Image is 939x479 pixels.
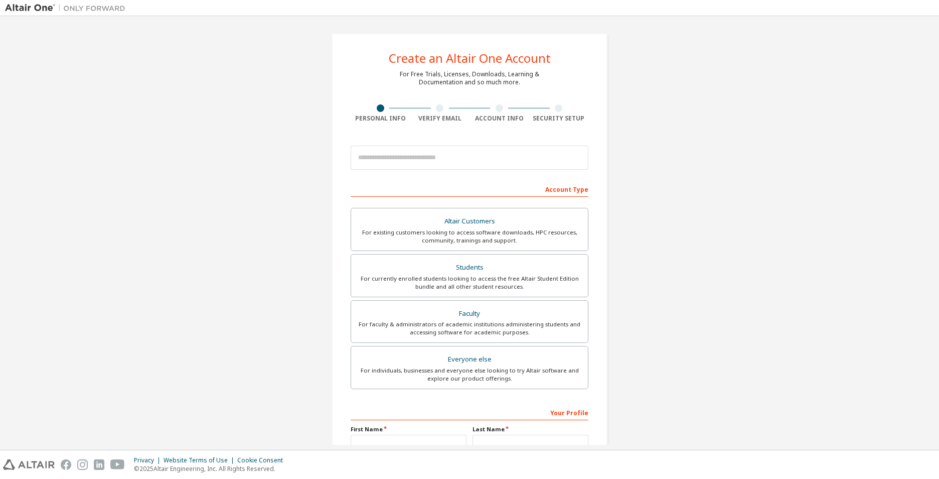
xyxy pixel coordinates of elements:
label: Last Name [473,425,588,433]
div: Personal Info [351,114,410,123]
div: Account Type [351,181,588,197]
div: Cookie Consent [237,456,289,464]
div: Altair Customers [357,214,582,228]
div: Security Setup [529,114,589,123]
div: Verify Email [410,114,470,123]
img: instagram.svg [77,459,88,470]
div: Account Info [469,114,529,123]
p: © 2025 Altair Engineering, Inc. All Rights Reserved. [134,464,289,473]
img: linkedin.svg [94,459,104,470]
div: Your Profile [351,404,588,420]
div: For Free Trials, Licenses, Downloads, Learning & Documentation and so much more. [400,70,539,86]
div: For existing customers looking to access software downloads, HPC resources, community, trainings ... [357,228,582,245]
div: Website Terms of Use [164,456,237,464]
img: altair_logo.svg [3,459,55,470]
div: For individuals, businesses and everyone else looking to try Altair software and explore our prod... [357,367,582,383]
div: Everyone else [357,352,582,367]
img: Altair One [5,3,130,13]
div: Students [357,261,582,275]
label: First Name [351,425,466,433]
img: youtube.svg [110,459,125,470]
div: Create an Altair One Account [389,52,551,64]
img: facebook.svg [61,459,71,470]
div: Faculty [357,307,582,321]
div: For currently enrolled students looking to access the free Altair Student Edition bundle and all ... [357,275,582,291]
div: For faculty & administrators of academic institutions administering students and accessing softwa... [357,320,582,336]
div: Privacy [134,456,164,464]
